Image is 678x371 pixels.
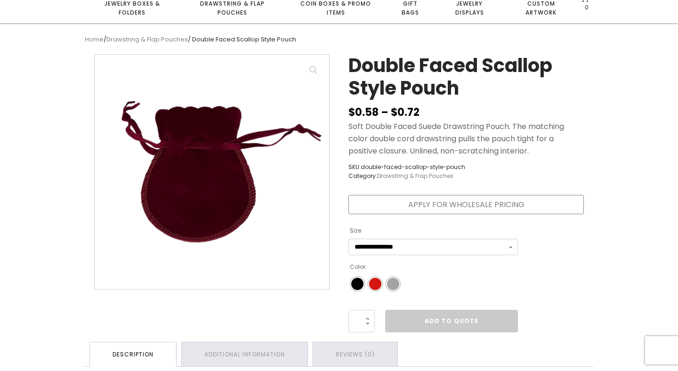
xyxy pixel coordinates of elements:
a: Reviews (0) [313,342,397,366]
span: double-faced-scallop-style-pouch [361,163,465,171]
a: Home [85,35,104,44]
span: $ [348,105,355,120]
nav: Breadcrumb [85,35,593,45]
label: Size [350,223,361,238]
label: Color [350,259,365,274]
a: Apply for Wholesale Pricing [348,195,584,215]
bdi: 0.72 [391,105,420,120]
span: 0 [582,3,589,11]
span: $ [391,105,397,120]
a: Additional information [182,342,307,366]
input: Product quantity [348,310,375,332]
span: SKU: [348,162,465,171]
a: Drawstring & Flap Pouches [106,35,188,44]
a: Add to Quote [385,310,518,332]
li: Burgundy [368,277,382,291]
a: Description [90,342,176,366]
span: Category: [348,171,465,180]
bdi: 0.58 [348,105,379,120]
span: – [381,105,388,120]
h1: Double Faced Scallop Style Pouch [348,54,584,104]
p: Soft Double Faced Suede Drawstring Pouch. The matching color double cord drawstring pulls the pou... [348,121,584,157]
li: Black [350,277,364,291]
ul: Color [348,275,518,293]
a: View full-screen image gallery [305,62,322,79]
a: Drawstring & Flap Pouches [377,172,453,180]
li: Grey [386,277,400,291]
